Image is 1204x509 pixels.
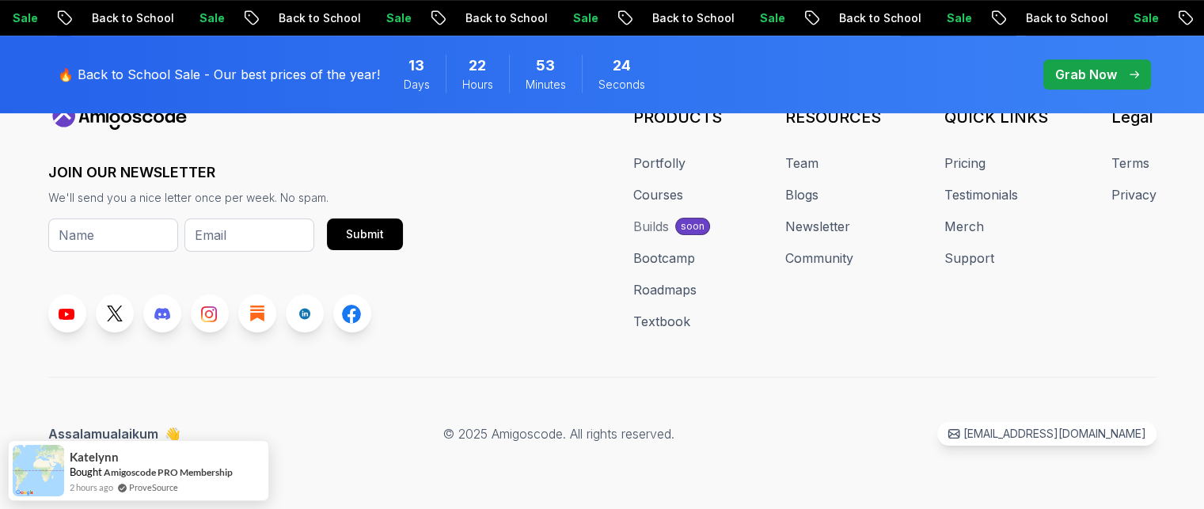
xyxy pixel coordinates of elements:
[613,55,631,77] span: 24 Seconds
[70,450,119,464] span: Katelynn
[469,55,486,77] span: 22 Hours
[286,294,324,332] a: LinkedIn link
[443,424,674,443] p: © 2025 Amigoscode. All rights reserved.
[191,294,229,332] a: Instagram link
[333,294,371,332] a: Facebook link
[937,422,1157,446] a: [EMAIL_ADDRESS][DOMAIN_NAME]
[785,217,850,236] a: Newsletter
[785,249,853,268] a: Community
[944,154,986,173] a: Pricing
[785,106,881,128] h3: RESOURCES
[785,154,818,173] a: Team
[70,465,102,478] span: Bought
[944,106,1048,128] h3: QUICK LINKS
[162,422,185,446] span: 👋
[633,185,683,204] a: Courses
[48,161,403,184] h3: JOIN OUR NEWSLETTER
[681,220,705,233] p: soon
[800,10,908,26] p: Back to School
[633,106,722,128] h3: PRODUCTS
[238,294,276,332] a: Blog link
[104,466,233,478] a: Amigoscode PRO Membership
[143,294,181,332] a: Discord link
[58,65,380,84] p: 🔥 Back to School Sale - Our best prices of the year!
[129,481,178,494] a: ProveSource
[1111,185,1157,204] a: Privacy
[944,185,1018,204] a: Testimonials
[633,312,690,331] a: Textbook
[613,10,721,26] p: Back to School
[598,77,645,93] span: Seconds
[70,481,113,494] span: 2 hours ago
[462,77,493,93] span: Hours
[633,280,697,299] a: Roadmaps
[404,77,430,93] span: Days
[1095,10,1145,26] p: Sale
[184,218,314,252] input: Email
[963,426,1146,442] p: [EMAIL_ADDRESS][DOMAIN_NAME]
[1111,106,1157,128] h3: Legal
[408,55,424,77] span: 13 Days
[785,185,818,204] a: Blogs
[633,217,669,236] div: Builds
[633,154,686,173] a: Portfolly
[536,55,555,77] span: 53 Minutes
[534,10,585,26] p: Sale
[908,10,959,26] p: Sale
[240,10,348,26] p: Back to School
[48,190,403,206] p: We'll send you a nice letter once per week. No spam.
[944,249,994,268] a: Support
[48,218,178,252] input: Name
[633,249,695,268] a: Bootcamp
[944,217,984,236] a: Merch
[161,10,211,26] p: Sale
[327,218,403,250] button: Submit
[526,77,566,93] span: Minutes
[348,10,398,26] p: Sale
[13,445,64,496] img: provesource social proof notification image
[53,10,161,26] p: Back to School
[721,10,772,26] p: Sale
[96,294,134,332] a: Twitter link
[48,294,86,332] a: Youtube link
[1055,65,1117,84] p: Grab Now
[987,10,1095,26] p: Back to School
[427,10,534,26] p: Back to School
[1111,154,1149,173] a: Terms
[346,226,384,242] div: Submit
[48,424,180,443] p: Assalamualaikum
